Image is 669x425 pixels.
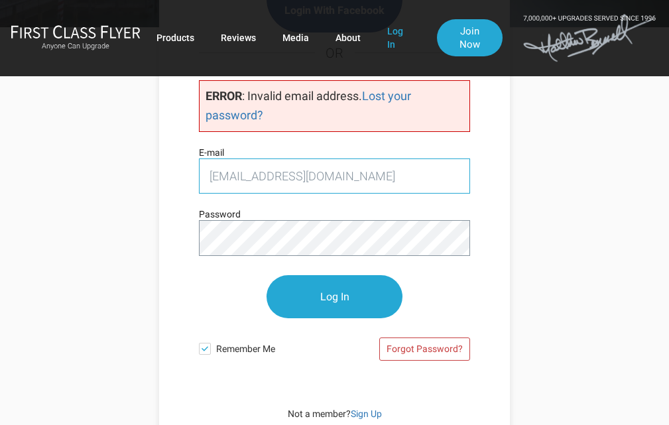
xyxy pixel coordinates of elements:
label: E-mail [199,145,224,160]
small: Anyone Can Upgrade [11,42,141,51]
a: Log In [387,19,410,56]
a: Join Now [437,19,503,56]
a: Reviews [221,26,256,50]
a: Lost your password? [206,89,411,122]
img: First Class Flyer [11,25,141,38]
span: Remember Me [216,336,335,356]
a: Media [282,26,309,50]
strong: ERROR [206,89,242,103]
a: Sign Up [351,408,382,419]
a: Products [156,26,194,50]
span: Not a member? [288,408,382,419]
input: Log In [267,275,402,318]
a: About [335,26,361,50]
label: Password [199,207,241,221]
a: Forgot Password? [379,337,470,361]
p: : Invalid email address. [199,80,470,132]
a: First Class FlyerAnyone Can Upgrade [11,25,141,51]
